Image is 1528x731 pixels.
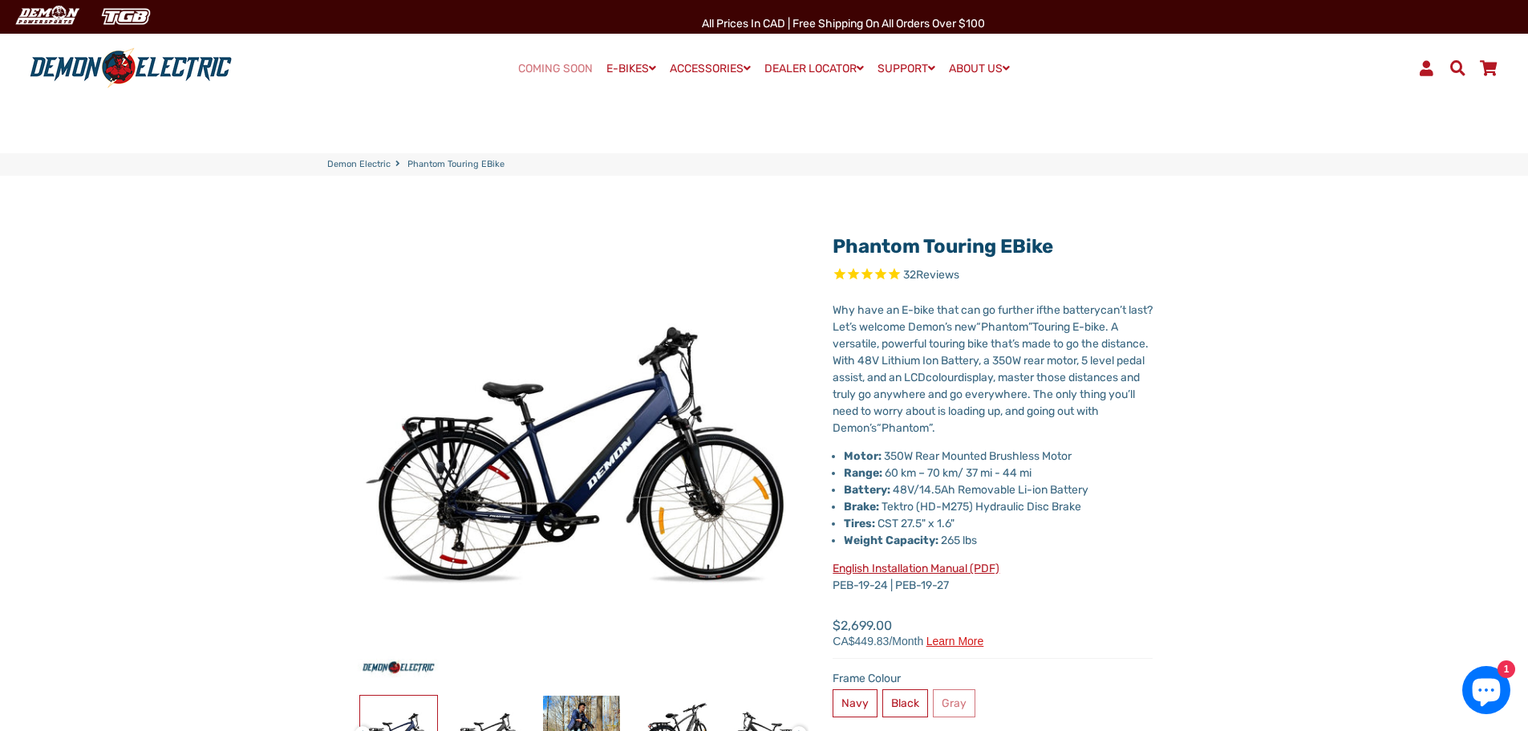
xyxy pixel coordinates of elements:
[851,320,945,334] span: s welcome Demon
[833,320,1118,351] span: Touring E-bike. A versatile, powerful touring bike that
[844,483,890,497] strong: Battery:
[407,158,505,172] span: Phantom Touring eBike
[1043,303,1100,317] span: the battery
[844,534,938,547] strong: Weight Capacity:
[844,532,1153,549] li: 265 lbs
[833,371,1140,401] span: display, master those distances and truly go anywhere and go everywhere. The only thing you
[943,57,1015,80] a: ABOUT US
[1147,303,1153,317] span: ?
[933,689,975,717] label: Gray
[759,57,869,80] a: DEALER LOCATOR
[981,320,1028,334] span: Phantom
[833,616,983,647] span: $2,699.00
[833,266,1153,285] span: Rated 4.8 out of 5 stars 32 reviews
[929,421,935,435] span: ”.
[844,498,1153,515] li: Tektro (HD-M275) Hydraulic Disc Brake
[844,515,1153,532] li: CST 27.5" x 1.6"
[93,3,159,30] img: TGB Canada
[24,47,237,89] img: Demon Electric logo
[1457,666,1515,718] inbox-online-store-chat: Shopify online store chat
[844,517,875,530] strong: Tires:
[903,268,959,282] span: 32 reviews
[1012,337,1014,351] span: ’
[1120,303,1122,317] span: ’
[327,158,391,172] a: Demon Electric
[926,371,958,384] span: colour
[833,235,1053,258] a: Phantom Touring eBike
[882,421,929,435] span: Phantom
[882,689,928,717] label: Black
[833,337,1149,384] span: s made to go the distance. With 48V Lithium Ion Battery, a 350W rear motor, 5 level pedal assist,...
[833,560,1153,594] p: PEB-19-24 | PEB-19-27
[844,481,1153,498] li: 48V/14.5Ah Removable Li-ion Battery
[945,320,946,334] span: ’
[877,421,882,435] span: “
[601,57,662,80] a: E-BIKES
[844,449,882,463] strong: Motor:
[916,268,959,282] span: Reviews
[849,320,851,334] span: ’
[833,303,849,317] span: Wh
[976,320,981,334] span: “
[1122,303,1147,317] span: t last
[833,388,1135,435] span: ll need to worry about is loading up, and going out with Demon
[1100,303,1120,317] span: can
[513,58,598,80] a: COMING SOON
[833,320,849,334] span: Let
[849,303,1043,317] span: y have an E-bike that can go further if
[844,448,1153,465] li: 350W Rear Mounted Brushless Motor
[871,421,877,435] span: s
[1028,320,1032,334] span: ”
[872,57,941,80] a: SUPPORT
[1128,388,1130,401] span: ’
[869,421,871,435] span: ’
[833,689,877,717] label: Navy
[844,500,879,514] strong: Brake:
[833,670,1153,687] label: Frame Colour
[833,562,999,575] a: English Installation Manual (PDF)
[946,320,976,334] span: s new
[844,465,1153,481] li: 60 km – 70 km/ 37 mi - 44 mi
[664,57,756,80] a: ACCESSORIES
[8,3,85,30] img: Demon Electric
[844,466,882,480] strong: Range:
[702,17,985,30] span: All Prices in CAD | Free shipping on all orders over $100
